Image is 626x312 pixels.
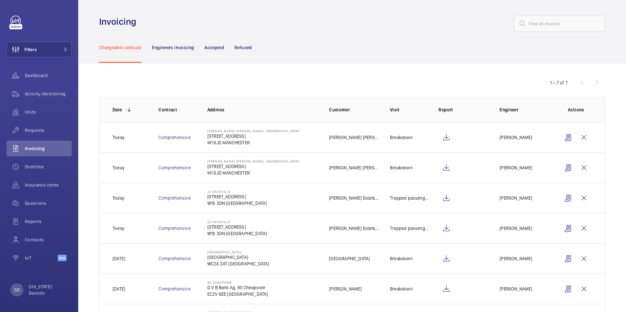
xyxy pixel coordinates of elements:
p: Today [112,134,125,141]
p: [STREET_ADDRESS] [207,224,267,230]
p: W1S 3DN [GEOGRAPHIC_DATA] [207,200,267,206]
p: Engineer [499,106,550,113]
p: [GEOGRAPHIC_DATA] [329,255,370,262]
p: Actions [560,106,592,113]
p: [PERSON_NAME] [329,286,362,292]
p: Address [207,106,319,113]
span: Questions [25,200,72,206]
span: Invoicing [25,145,72,152]
p: 80 Cheapside [207,280,268,284]
p: 22 Sackville [207,190,267,193]
p: Breakdown [390,255,413,262]
p: Date [112,106,122,113]
p: [DATE] [112,255,125,262]
p: [PERSON_NAME] [PERSON_NAME] [329,164,380,171]
span: Activity Monitoring [25,91,72,97]
a: Comprehensive [158,286,190,291]
p: EC2V 6EE [GEOGRAPHIC_DATA] [207,291,268,297]
p: Chargeable callouts [99,44,142,51]
p: Today [112,195,125,201]
p: 22 Sackville [207,220,267,224]
p: [STREET_ADDRESS] [207,163,300,170]
p: Visit [390,106,428,113]
input: Find an invoice [514,16,605,32]
p: [US_STATE] Damide [29,283,68,296]
span: Requests [25,127,72,134]
p: Refused [234,44,252,51]
p: [GEOGRAPHIC_DATA] [207,250,269,254]
p: Trapped passenger [390,225,428,232]
span: Dashboard [25,72,72,79]
a: Comprehensive [158,165,190,170]
p: Engineers invoicing [152,44,194,51]
p: Contract [158,106,197,113]
p: [STREET_ADDRESS] [207,133,300,139]
p: D V B Bank Ag, 80 Cheapside [207,284,268,291]
span: Insurance items [25,182,72,188]
p: Accepted [204,44,224,51]
p: [PERSON_NAME] [PERSON_NAME], [GEOGRAPHIC_DATA] [207,129,300,133]
p: Today [112,164,125,171]
div: 1 – 7 of 7 [550,79,568,86]
p: [PERSON_NAME] [499,134,532,141]
p: Breakdown [390,134,413,141]
span: Beta [58,255,67,261]
p: [PERSON_NAME] Estate, C/O Helix Property Advisors Limited [329,195,380,201]
span: Contacts [25,236,72,243]
p: WC2A 2AT [GEOGRAPHIC_DATA] [207,261,269,267]
p: [PERSON_NAME] Estate, C/O Helix Property Advisors Limited [329,225,380,232]
p: M1 6JD MANCHESTER [207,170,300,176]
p: GD [14,287,20,293]
span: Overtime [25,163,72,170]
h1: Invoicing [99,16,140,28]
p: [PERSON_NAME] [499,286,532,292]
p: [STREET_ADDRESS] [207,193,267,200]
a: Comprehensive [158,195,190,201]
p: [PERSON_NAME] [PERSON_NAME] [329,134,380,141]
p: Customer [329,106,380,113]
a: Comprehensive [158,226,190,231]
p: [PERSON_NAME] [499,225,532,232]
span: Filters [24,46,37,53]
p: W1S 3DN [GEOGRAPHIC_DATA] [207,230,267,237]
p: M1 6JD MANCHESTER [207,139,300,146]
p: Today [112,225,125,232]
p: [PERSON_NAME] [499,195,532,201]
span: IoT [25,255,58,261]
p: [DATE] [112,286,125,292]
p: Breakdown [390,286,413,292]
p: Trapped passenger [390,195,428,201]
p: [PERSON_NAME] [499,164,532,171]
p: Breakdown [390,164,413,171]
button: Filters [7,42,72,57]
a: Comprehensive [158,256,190,261]
p: Report [439,106,489,113]
span: Units [25,109,72,115]
a: Comprehensive [158,135,190,140]
span: Reports [25,218,72,225]
p: [PERSON_NAME] [499,255,532,262]
p: [GEOGRAPHIC_DATA] [207,254,269,261]
p: [PERSON_NAME] [PERSON_NAME], [GEOGRAPHIC_DATA] [207,159,300,163]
